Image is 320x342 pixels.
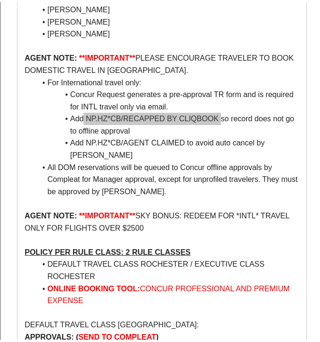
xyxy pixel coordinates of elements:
li: [PERSON_NAME] [36,14,299,27]
p: SKY BONUS: REDEEM FOR *INTL* TRAVEL ONLY FOR FLIGHTS OVER $2500 [25,208,299,232]
p: PLEASE ENCOURAGE TRAVELER TO BOOK DOMESTIC TRAVEL IN [GEOGRAPHIC_DATA]. [25,50,299,74]
li: Add NP.HZ*CB/AGENT CLAIMED to avoid auto cancel by [PERSON_NAME] [36,135,299,159]
li: [PERSON_NAME] [36,26,299,38]
u: POLICY PER RULE CLASS: 2 RULE CLASSES [25,246,191,254]
strong: AGENT NOTE: [25,210,77,218]
li: All DOM reservations will be queued to Concur offline approvals by Compleat for Manager approval,... [36,160,299,196]
p: DEFAULT TRAVEL CLASS [GEOGRAPHIC_DATA]: [25,317,299,329]
strong: ) [156,331,158,339]
strong: ONLINE BOOKING TOOL: [47,283,140,291]
strong: APPROVALS: [25,331,74,339]
li: Concur Request generates a pre-approval TR form and is required for INTL travel only via email. [36,87,299,111]
strong: AGENT NOTE: [25,52,77,60]
li: DEFAULT TRAVEL CLASS ROCHESTER / EXECUTIVE CLASS ROCHESTER [36,256,299,280]
strong: SEND TO COMPLEAT [79,331,156,339]
strong: ( [76,331,78,339]
li: [PERSON_NAME] [36,2,299,14]
li: Add NP.HZ*CB/RECAPPED BY CLIQBOOK so record does not go to offline approval [36,111,299,135]
li: For International travel only: [36,75,299,87]
span: CONCUR PROFESSIONAL AND PREMIUM EXPENSE [47,283,292,303]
